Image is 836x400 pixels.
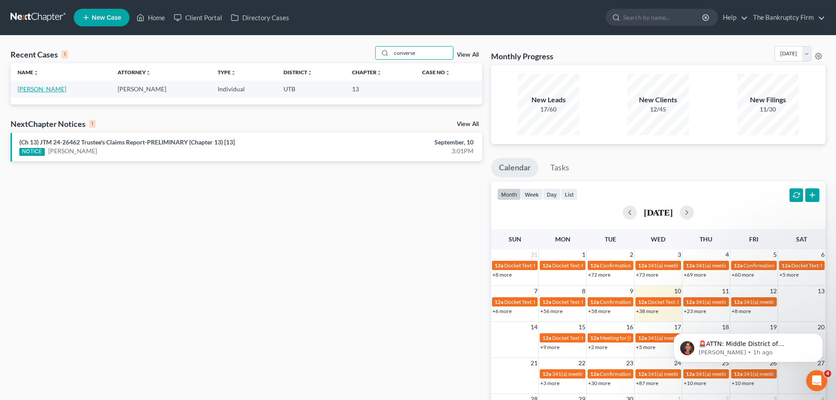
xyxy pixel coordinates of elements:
span: Docket Text: for [PERSON_NAME] & [PERSON_NAME] [648,299,773,305]
i: unfold_more [445,70,450,76]
a: Help [718,10,748,25]
a: +3 more [540,380,560,386]
input: Search by name... [623,9,703,25]
a: +38 more [636,308,658,314]
span: 12a [590,262,599,269]
a: Districtunfold_more [283,69,312,76]
a: +9 more [540,344,560,350]
a: +72 more [588,271,610,278]
span: 341(a) meeting for [PERSON_NAME] [696,371,780,377]
a: Typeunfold_more [218,69,236,76]
i: unfold_more [146,70,151,76]
a: Chapterunfold_more [352,69,382,76]
span: Confirmation hearing for [PERSON_NAME] [600,371,700,377]
span: 12a [734,262,743,269]
span: 3 [677,249,682,260]
span: 12a [542,299,551,305]
a: +10 more [732,380,754,386]
span: Fri [749,235,758,243]
a: The Bankruptcy Firm [749,10,825,25]
span: New Case [92,14,121,21]
span: 13 [817,286,825,296]
span: 12a [590,299,599,305]
span: 12a [542,371,551,377]
span: Wed [651,235,665,243]
span: 12a [734,371,743,377]
div: 17/60 [518,105,579,114]
a: +56 more [540,308,563,314]
a: Home [132,10,169,25]
a: +6 more [492,308,512,314]
i: unfold_more [307,70,312,76]
span: Docket Text: for [PERSON_NAME] [504,262,583,269]
i: unfold_more [377,70,382,76]
span: 1 [581,249,586,260]
a: +87 more [636,380,658,386]
span: 12a [495,262,503,269]
span: 341(a) meeting for [PERSON_NAME] [648,262,732,269]
iframe: Intercom live chat [806,370,827,391]
span: 12a [638,299,647,305]
span: Confirmation hearing for [PERSON_NAME] [600,262,700,269]
div: 11/30 [737,105,799,114]
div: NOTICE [19,148,45,156]
button: list [561,188,578,200]
span: Docket Text: for [PERSON_NAME] & [PERSON_NAME] [504,299,629,305]
a: +8 more [732,308,751,314]
div: Recent Cases [11,49,68,60]
span: 21 [530,358,538,368]
span: 12a [686,371,695,377]
span: Docket Text: for [PERSON_NAME] [552,335,631,341]
a: Case Nounfold_more [422,69,450,76]
td: 13 [345,81,415,97]
span: 6 [820,249,825,260]
a: +5 more [779,271,799,278]
span: 341(a) meeting for [PERSON_NAME] [696,299,780,305]
span: 12a [638,262,647,269]
span: 341(a) meeting for [PERSON_NAME] [743,299,828,305]
span: 12a [542,262,551,269]
span: Sat [796,235,807,243]
a: (Ch 13) JTM 24-26462 Trustee's Claims Report-PRELIMINARY (Chapter 13) [13] [19,138,235,146]
span: 16 [625,322,634,332]
span: Thu [700,235,712,243]
button: day [543,188,561,200]
a: +5 more [636,344,655,350]
a: View All [457,121,479,127]
a: [PERSON_NAME] [18,85,66,93]
div: 3:01PM [328,147,474,155]
a: +73 more [636,271,658,278]
span: 14 [530,322,538,332]
span: Docket Text: for [PERSON_NAME] & [PERSON_NAME] [552,262,677,269]
span: 341(a) meeting for [PERSON_NAME] [648,335,732,341]
span: 12a [590,335,599,341]
a: +8 more [492,271,512,278]
span: 12a [686,262,695,269]
span: 341(a) meeting for [PERSON_NAME] [648,371,732,377]
i: unfold_more [231,70,236,76]
span: 23 [625,358,634,368]
div: New Filings [737,95,799,105]
span: 4 [725,249,730,260]
span: 11 [721,286,730,296]
a: +58 more [588,308,610,314]
iframe: Intercom notifications message [660,315,836,376]
a: +69 more [684,271,706,278]
div: New Clients [628,95,689,105]
span: 2 [629,249,634,260]
i: unfold_more [33,70,39,76]
span: 12a [638,335,647,341]
span: 12a [686,299,695,305]
span: 12a [542,335,551,341]
span: 31 [530,249,538,260]
span: Mon [555,235,570,243]
span: Docket Text: for [PERSON_NAME] [552,299,631,305]
div: 12/45 [628,105,689,114]
a: Nameunfold_more [18,69,39,76]
span: Tue [605,235,616,243]
span: 22 [578,358,586,368]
